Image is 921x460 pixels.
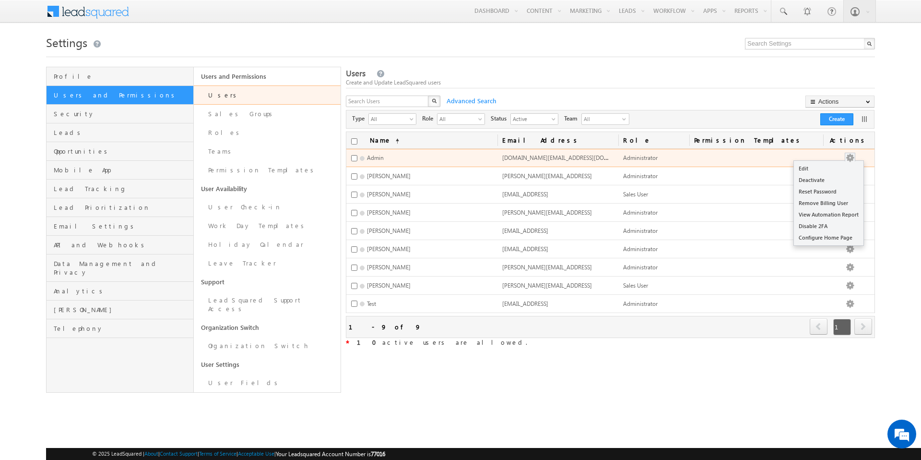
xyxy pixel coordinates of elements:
[823,132,874,148] span: Actions
[54,259,191,277] span: Data Management and Privacy
[854,318,872,335] span: next
[794,197,863,209] a: Remove Billing User
[47,236,193,254] a: API and Webhooks
[367,172,411,180] span: [PERSON_NAME]
[54,222,191,230] span: Email Settings
[194,337,341,355] a: Organization Switch
[346,68,366,79] span: Users
[194,374,341,392] a: User Fields
[349,321,421,332] div: 1 - 9 of 9
[502,209,592,216] span: [PERSON_NAME][EMAIL_ADDRESS]
[367,154,384,161] span: Admin
[194,318,341,337] a: Organization Switch
[794,220,863,232] a: Disable 2FA
[623,227,658,234] span: Administrator
[745,38,875,49] input: Search Settings
[833,319,851,335] span: 1
[623,264,658,271] span: Administrator
[623,172,658,180] span: Administrator
[623,300,658,307] span: Administrator
[794,186,863,197] a: Reset Password
[199,450,236,457] a: Terms of Service
[497,132,618,148] a: Email Address
[47,217,193,236] a: Email Settings
[623,282,648,289] span: Sales User
[689,132,823,148] span: Permission Templates
[794,174,863,186] a: Deactivate
[623,209,658,216] span: Administrator
[54,184,191,193] span: Lead Tracking
[623,245,658,253] span: Administrator
[54,109,191,118] span: Security
[54,203,191,212] span: Lead Prioritization
[410,116,417,121] span: select
[502,300,548,307] span: [EMAIL_ADDRESS]
[367,209,411,216] span: [PERSON_NAME]
[491,114,510,123] span: Status
[349,338,527,346] span: active users are allowed.
[194,254,341,273] a: Leave Tracker
[369,114,408,123] span: All
[623,154,658,161] span: Administrator
[92,449,385,459] span: © 2025 LeadSquared | | | | |
[194,291,341,318] a: LeadSquared Support Access
[54,72,191,81] span: Profile
[352,114,368,123] span: Type
[144,450,158,457] a: About
[194,123,341,142] a: Roles
[54,128,191,137] span: Leads
[502,191,548,198] span: [EMAIL_ADDRESS]
[564,114,581,123] span: Team
[276,450,385,458] span: Your Leadsquared Account Number is
[367,227,411,234] span: [PERSON_NAME]
[367,191,411,198] span: [PERSON_NAME]
[367,245,411,253] span: [PERSON_NAME]
[794,209,863,220] a: View Automation Report
[478,116,486,121] span: select
[552,116,559,121] span: select
[194,235,341,254] a: Holiday Calendar
[367,282,411,289] span: [PERSON_NAME]
[357,338,382,346] strong: 10
[47,123,193,142] a: Leads
[54,305,191,314] span: [PERSON_NAME]
[54,324,191,333] span: Telephony
[194,85,341,105] a: Users
[194,161,341,180] a: Permission Templates
[47,254,193,282] a: Data Management and Privacy
[46,35,87,50] span: Settings
[194,198,341,217] a: User Check-in
[160,450,198,457] a: Contact Support
[47,86,193,105] a: Users and Permissions
[238,450,274,457] a: Acceptable Use
[47,67,193,86] a: Profile
[54,147,191,156] span: Opportunities
[623,191,648,198] span: Sales User
[54,287,191,295] span: Analytics
[502,172,592,180] span: [PERSON_NAME][EMAIL_ADDRESS]
[194,180,341,198] a: User Availability
[794,163,863,174] a: Edit
[854,319,872,335] a: next
[502,245,548,253] span: [EMAIL_ADDRESS]
[618,132,689,148] a: Role
[194,355,341,374] a: User Settings
[194,273,341,291] a: Support
[47,301,193,319] a: [PERSON_NAME]
[582,114,620,124] span: All
[365,132,404,148] a: Name
[502,282,592,289] span: [PERSON_NAME][EMAIL_ADDRESS]
[47,161,193,180] a: Mobile App
[194,142,341,161] a: Teams
[47,319,193,338] a: Telephony
[194,105,341,123] a: Sales Groups
[810,318,827,335] span: prev
[511,114,550,123] span: Active
[367,300,376,307] span: Test
[502,227,548,234] span: [EMAIL_ADDRESS]
[47,105,193,123] a: Security
[371,450,385,458] span: 77016
[54,241,191,249] span: API and Webhooks
[54,166,191,174] span: Mobile App
[47,282,193,301] a: Analytics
